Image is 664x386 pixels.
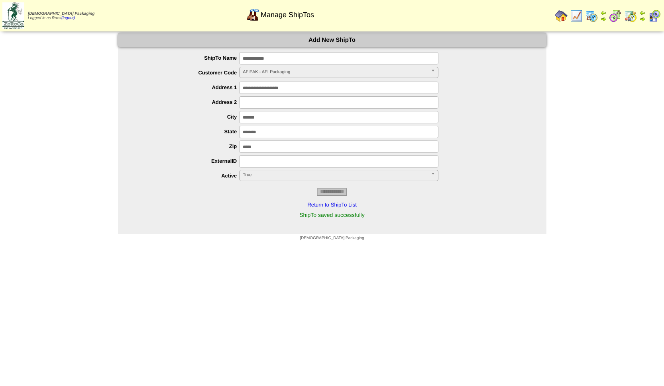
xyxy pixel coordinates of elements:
[61,16,75,20] a: (logout)
[134,114,240,120] label: City
[300,236,364,240] span: [DEMOGRAPHIC_DATA] Packaging
[648,10,661,22] img: calendarcustomer.gif
[118,208,546,222] div: ShipTo saved successfully
[570,10,583,22] img: line_graph.gif
[134,99,240,105] label: Address 2
[243,67,428,77] span: AFIPAK - AFI Packaging
[555,10,568,22] img: home.gif
[639,16,646,22] img: arrowright.gif
[243,170,428,180] span: True
[624,10,637,22] img: calendarinout.gif
[307,202,357,208] a: Return to ShipTo List
[134,70,240,76] label: Customer Code
[134,173,240,179] label: Active
[134,55,240,61] label: ShipTo Name
[2,2,24,29] img: zoroco-logo-small.webp
[609,10,622,22] img: calendarblend.gif
[134,143,240,149] label: Zip
[134,129,240,135] label: State
[28,12,94,20] span: Logged in as Rrost
[600,16,607,22] img: arrowright.gif
[585,10,598,22] img: calendarprod.gif
[246,8,259,21] img: factory2.gif
[28,12,94,16] span: [DEMOGRAPHIC_DATA] Packaging
[639,10,646,16] img: arrowleft.gif
[134,84,240,90] label: Address 1
[118,33,546,47] div: Add New ShipTo
[600,10,607,16] img: arrowleft.gif
[134,158,240,164] label: ExternalID
[261,11,314,19] span: Manage ShipTos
